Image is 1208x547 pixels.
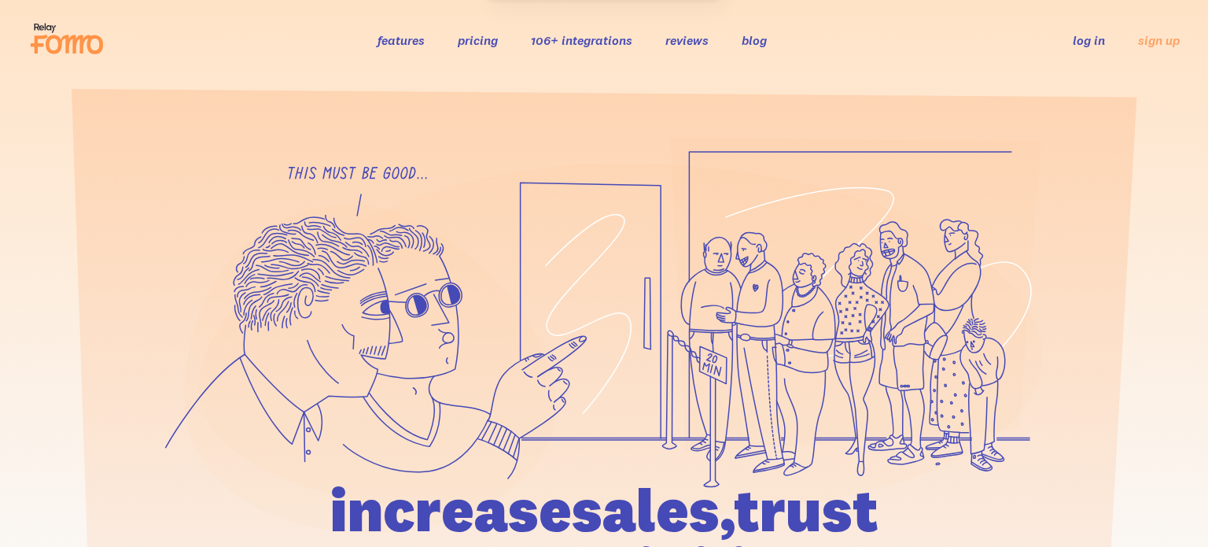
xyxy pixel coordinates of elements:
a: sign up [1138,32,1180,49]
a: features [377,32,425,48]
a: pricing [458,32,498,48]
a: reviews [665,32,709,48]
a: 106+ integrations [531,32,632,48]
a: log in [1073,32,1105,48]
a: blog [742,32,767,48]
